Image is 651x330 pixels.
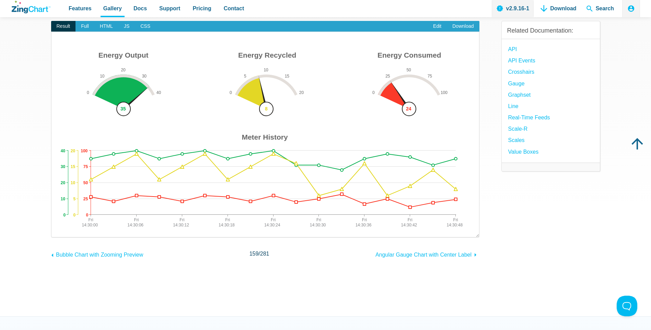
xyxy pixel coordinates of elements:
span: Full [75,21,94,32]
a: Gauge [508,79,525,88]
a: ZingChart Logo. Click to return to the homepage [12,1,50,13]
span: Bubble Chart with Zooming Preview [56,252,143,258]
span: Gallery [103,4,122,13]
span: 159 [249,251,259,257]
span: / [249,249,269,258]
div: ​ [51,32,479,237]
span: Contact [224,4,244,13]
span: Docs [133,4,147,13]
a: Download [447,21,479,32]
span: HTML [94,21,118,32]
h3: Related Documentation: [507,27,594,35]
a: Scale-R [508,124,528,133]
span: Result [51,21,76,32]
a: Value Boxes [508,147,539,156]
a: Real-Time Feeds [508,113,550,122]
a: Bubble Chart with Zooming Preview [51,248,143,259]
span: CSS [135,21,156,32]
a: Angular Gauge Chart with Center Label [375,248,479,259]
a: API [508,45,517,54]
a: Crosshairs [508,67,534,76]
span: Features [69,4,92,13]
a: Line [508,102,519,111]
span: JS [118,21,135,32]
span: Pricing [193,4,211,13]
a: Scales [508,135,525,145]
span: Support [159,4,180,13]
span: Angular Gauge Chart with Center Label [375,252,472,258]
iframe: Toggle Customer Support [617,296,637,316]
span: 281 [260,251,269,257]
a: API Events [508,56,535,65]
a: Edit [428,21,447,32]
a: Graphset [508,90,531,99]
